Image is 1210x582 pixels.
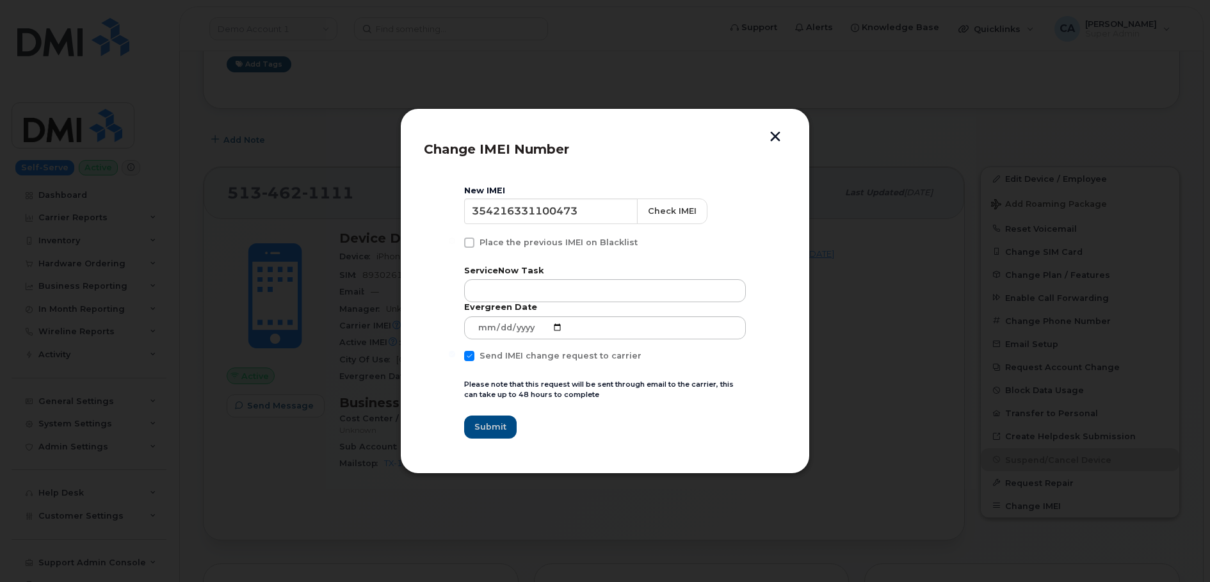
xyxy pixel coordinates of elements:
[449,351,455,357] input: Send IMEI change request to carrier
[480,351,641,360] span: Send IMEI change request to carrier
[480,238,638,247] span: Place the previous IMEI on Blacklist
[637,198,707,224] button: Check IMEI
[464,380,734,400] small: Please note that this request will be sent through email to the carrier, this can take up to 48 h...
[464,302,746,312] label: Evergreen Date
[449,238,455,244] input: Place the previous IMEI on Blacklist
[464,266,746,275] label: ServiceNow Task
[474,421,506,433] span: Submit
[424,141,569,157] span: Change IMEI Number
[464,186,746,196] div: New IMEI
[464,416,517,439] button: Submit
